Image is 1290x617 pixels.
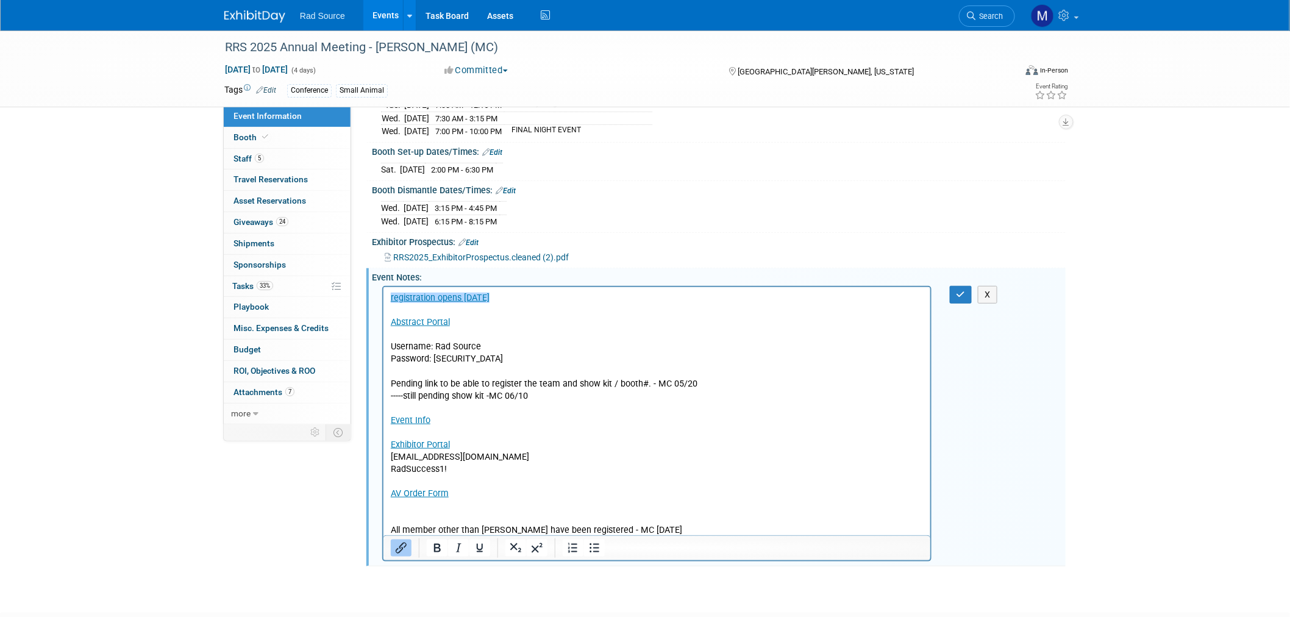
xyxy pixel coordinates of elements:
[233,387,294,397] span: Attachments
[7,5,541,250] body: Rich Text Area. Press ALT-0 for help.
[738,67,914,76] span: [GEOGRAPHIC_DATA][PERSON_NAME], [US_STATE]
[400,163,425,176] td: [DATE]
[233,366,315,376] span: ROI, Objectives & ROO
[393,252,569,262] span: RRS2025_ExhibitorProspectus.cleaned (2).pdf
[256,86,276,95] a: Edit
[233,217,288,227] span: Giveaways
[448,540,469,557] button: Italic
[975,12,1003,21] span: Search
[233,260,286,269] span: Sponsorships
[404,215,429,228] td: [DATE]
[224,234,351,254] a: Shipments
[482,148,502,157] a: Edit
[372,181,1066,197] div: Booth Dismantle Dates/Times:
[1031,4,1054,27] img: Melissa Conboy
[959,5,1015,27] a: Search
[224,10,285,23] img: ExhibitDay
[224,276,351,297] a: Tasks33%
[290,66,316,74] span: (4 days)
[381,215,404,228] td: Wed.
[224,382,351,403] a: Attachments7
[978,286,997,304] button: X
[224,106,351,127] a: Event Information
[381,202,404,215] td: Wed.
[221,37,997,59] div: RRS 2025 Annual Meeting - [PERSON_NAME] (MC)
[7,152,66,163] a: Exhibitor Portal
[563,540,583,557] button: Numbered list
[943,63,1069,82] div: Event Format
[381,125,404,138] td: Wed.
[255,154,264,163] span: 5
[458,238,479,247] a: Edit
[469,540,490,557] button: Underline
[404,112,429,125] td: [DATE]
[287,84,332,97] div: Conference
[233,132,271,142] span: Booth
[224,169,351,190] a: Travel Reservations
[224,297,351,318] a: Playbook
[7,128,47,138] a: Event Info
[305,424,326,440] td: Personalize Event Tab Strip
[251,65,262,74] span: to
[224,212,351,233] a: Giveaways24
[233,196,306,205] span: Asset Reservations
[435,114,497,123] span: 7:30 AM - 3:15 PM
[224,361,351,382] a: ROI, Objectives & ROO
[391,540,412,557] button: Insert/edit link
[527,540,547,557] button: Superscript
[233,344,261,354] span: Budget
[233,323,329,333] span: Misc. Expenses & Credits
[584,540,605,557] button: Bullet list
[372,268,1066,284] div: Event Notes:
[404,125,429,138] td: [DATE]
[276,217,288,226] span: 24
[381,163,400,176] td: Sat.
[285,387,294,396] span: 7
[233,174,308,184] span: Travel Reservations
[1035,84,1068,90] div: Event Rating
[233,111,302,121] span: Event Information
[435,217,497,226] span: 6:15 PM - 8:15 PM
[224,255,351,276] a: Sponsorships
[372,143,1066,159] div: Booth Set-up Dates/Times:
[224,149,351,169] a: Staff5
[326,424,351,440] td: Toggle Event Tabs
[232,281,273,291] span: Tasks
[336,84,388,97] div: Small Animal
[224,404,351,424] a: more
[224,191,351,212] a: Asset Reservations
[1026,65,1038,75] img: Format-Inperson.png
[505,540,526,557] button: Subscript
[224,318,351,339] a: Misc. Expenses & Credits
[257,281,273,290] span: 33%
[381,112,404,125] td: Wed.
[224,127,351,148] a: Booth
[496,187,516,195] a: Edit
[435,127,502,136] span: 7:00 PM - 10:00 PM
[404,202,429,215] td: [DATE]
[233,302,269,312] span: Playbook
[262,134,268,140] i: Booth reservation complete
[385,252,569,262] a: RRS2025_ExhibitorProspectus.cleaned (2).pdf
[7,30,66,40] a: Abstract Portal
[300,11,345,21] span: Rad Source
[372,233,1066,249] div: Exhibitor Prospectus:
[233,154,264,163] span: Staff
[504,125,652,138] td: FINAL NIGHT EVENT
[435,204,497,213] span: 3:15 PM - 4:45 PM
[224,84,276,98] td: Tags
[7,5,540,250] p: Username: Rad Source Password: [SECURITY_DATA] Pending link to be able to register the team and s...
[7,5,106,16] a: registration opens [DATE]
[224,64,288,75] span: [DATE] [DATE]
[1040,66,1069,75] div: In-Person
[383,287,930,535] iframe: Rich Text Area
[233,238,274,248] span: Shipments
[427,540,447,557] button: Bold
[440,64,513,77] button: Committed
[431,165,493,174] span: 2:00 PM - 6:30 PM
[231,408,251,418] span: more
[7,201,65,212] a: AV Order Form
[224,340,351,360] a: Budget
